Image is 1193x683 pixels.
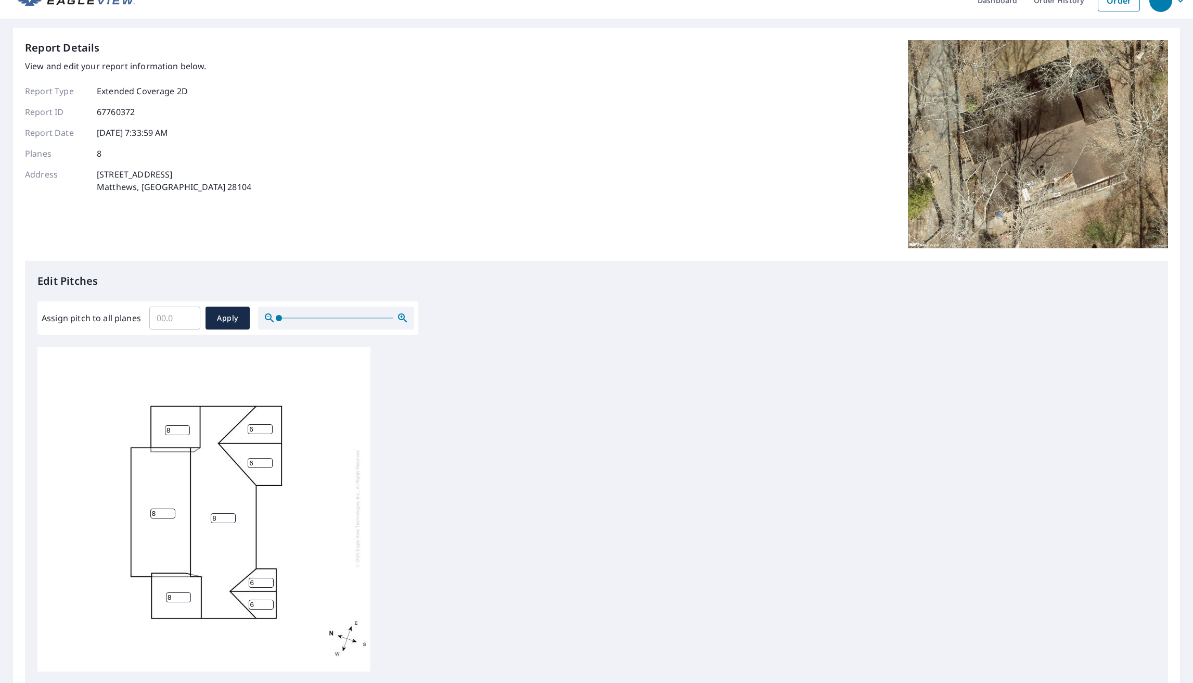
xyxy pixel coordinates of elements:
[97,147,101,160] p: 8
[25,85,87,97] p: Report Type
[908,40,1168,248] img: Top image
[25,168,87,193] p: Address
[25,60,251,72] p: View and edit your report information below.
[37,273,1156,289] p: Edit Pitches
[206,307,250,330] button: Apply
[42,312,141,324] label: Assign pitch to all planes
[149,303,200,333] input: 00.0
[25,127,87,139] p: Report Date
[97,127,169,139] p: [DATE] 7:33:59 AM
[25,147,87,160] p: Planes
[25,106,87,118] p: Report ID
[97,168,251,193] p: [STREET_ADDRESS] Matthews, [GEOGRAPHIC_DATA] 28104
[97,106,135,118] p: 67760372
[25,40,100,56] p: Report Details
[214,312,241,325] span: Apply
[97,85,188,97] p: Extended Coverage 2D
